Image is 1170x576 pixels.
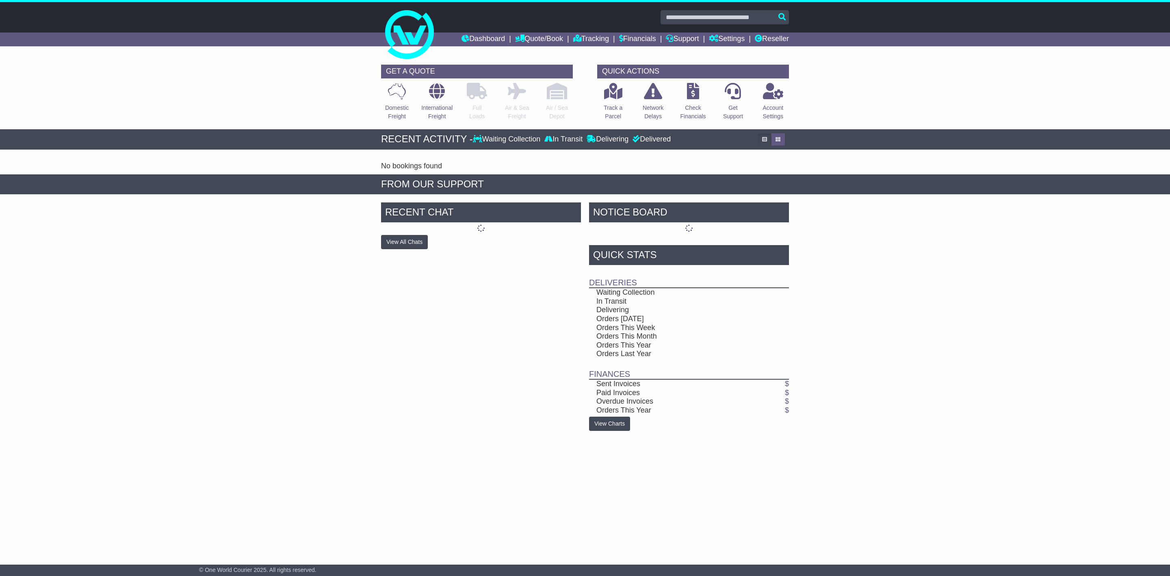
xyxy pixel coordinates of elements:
[680,104,706,121] p: Check Financials
[385,104,409,121] p: Domestic Freight
[755,33,789,46] a: Reseller
[585,135,630,144] div: Delivering
[589,267,789,288] td: Deliveries
[381,162,789,171] div: No bookings found
[589,389,760,398] td: Paid Invoices
[589,288,760,297] td: Waiting Collection
[619,33,656,46] a: Financials
[589,315,760,324] td: Orders [DATE]
[467,104,487,121] p: Full Loads
[597,65,789,78] div: QUICK ACTIONS
[666,33,699,46] a: Support
[546,104,568,121] p: Air / Sea Depot
[785,406,789,414] a: $
[589,417,630,431] a: View Charts
[589,350,760,359] td: Orders Last Year
[642,83,664,125] a: NetworkDelays
[385,83,409,125] a: DomesticFreight
[199,567,316,573] span: © One World Courier 2025. All rights reserved.
[763,83,784,125] a: AccountSettings
[604,104,622,121] p: Track a Parcel
[589,397,760,406] td: Overdue Invoices
[643,104,663,121] p: Network Delays
[381,235,428,249] button: View All Chats
[603,83,623,125] a: Track aParcel
[381,65,573,78] div: GET A QUOTE
[421,104,453,121] p: International Freight
[589,359,789,379] td: Finances
[680,83,706,125] a: CheckFinancials
[763,104,784,121] p: Account Settings
[421,83,453,125] a: InternationalFreight
[589,297,760,306] td: In Transit
[589,379,760,389] td: Sent Invoices
[589,341,760,350] td: Orders This Year
[589,245,789,267] div: Quick Stats
[723,104,743,121] p: Get Support
[573,33,609,46] a: Tracking
[589,306,760,315] td: Delivering
[589,202,789,224] div: NOTICE BOARD
[589,406,760,415] td: Orders This Year
[473,135,542,144] div: Waiting Collection
[381,133,473,145] div: RECENT ACTIVITY -
[630,135,671,144] div: Delivered
[515,33,563,46] a: Quote/Book
[723,83,743,125] a: GetSupport
[461,33,505,46] a: Dashboard
[709,33,745,46] a: Settings
[381,178,789,190] div: FROM OUR SUPPORT
[589,332,760,341] td: Orders This Month
[785,397,789,405] a: $
[785,389,789,397] a: $
[505,104,529,121] p: Air & Sea Freight
[381,202,581,224] div: RECENT CHAT
[589,324,760,333] td: Orders This Week
[542,135,585,144] div: In Transit
[785,380,789,388] a: $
